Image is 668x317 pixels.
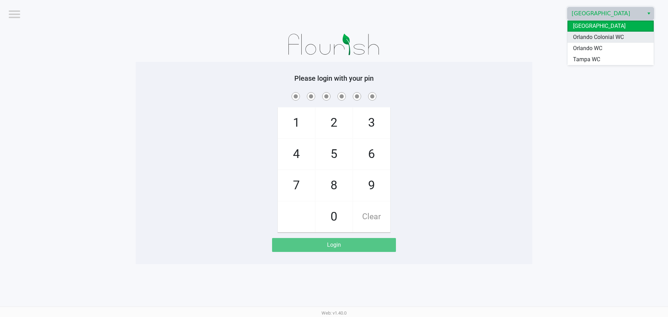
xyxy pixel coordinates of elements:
[316,108,352,138] span: 2
[278,108,315,138] span: 1
[321,310,347,316] span: Web: v1.40.0
[573,55,600,64] span: Tampa WC
[316,201,352,232] span: 0
[573,22,626,30] span: [GEOGRAPHIC_DATA]
[278,139,315,169] span: 4
[572,9,639,18] span: [GEOGRAPHIC_DATA]
[353,139,390,169] span: 6
[141,74,527,82] h5: Please login with your pin
[353,201,390,232] span: Clear
[353,108,390,138] span: 3
[573,44,602,53] span: Orlando WC
[573,33,624,41] span: Orlando Colonial WC
[316,139,352,169] span: 5
[316,170,352,201] span: 8
[644,7,654,20] button: Select
[278,170,315,201] span: 7
[353,170,390,201] span: 9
